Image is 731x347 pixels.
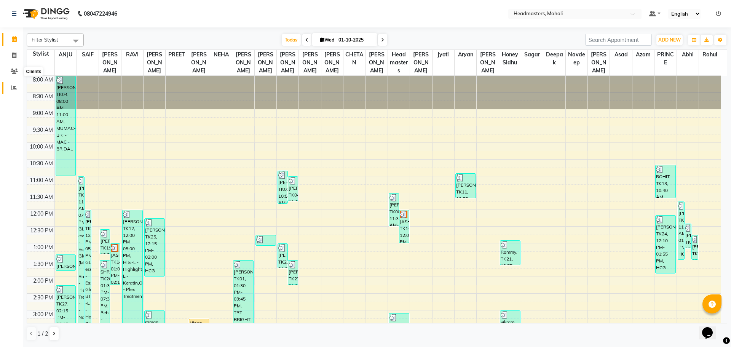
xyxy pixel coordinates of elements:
[145,219,164,276] div: [PERSON_NAME], TK25, 12:15 PM-02:00 PM, HCG - Hair Cut by Senior Hair Stylist,BRD - [PERSON_NAME]
[299,50,321,75] span: [PERSON_NAME]
[28,160,54,168] div: 10:30 AM
[278,244,287,268] div: [PERSON_NAME], TK22, 01:00 PM-01:45 PM, SCL - Shampoo and conditioner (with natural dry)
[433,50,454,59] span: Jyoti
[232,50,254,75] span: [PERSON_NAME]
[500,311,520,335] div: vikram, TK28, 03:00 PM-03:45 PM, BRD - [PERSON_NAME]
[31,109,54,117] div: 9:00 AM
[632,50,654,59] span: Azam
[56,76,76,176] div: [PERSON_NAME], TK04, 08:00 AM-11:00 AM, MUMAC-BRI - MAC - BRIDAL
[455,50,476,59] span: Aryan
[477,50,498,75] span: [PERSON_NAME]
[29,210,54,218] div: 12:00 PM
[343,50,365,67] span: CHETAN
[32,310,54,318] div: 3:00 PM
[388,50,410,75] span: Headmasters
[99,50,121,75] span: [PERSON_NAME]
[654,50,676,67] span: PRINCE
[84,3,117,24] b: 08047224946
[658,37,681,43] span: ADD NEW
[32,243,54,251] div: 1:00 PM
[255,50,276,75] span: [PERSON_NAME]
[121,50,143,59] span: RAVI
[31,76,54,84] div: 8:00 AM
[566,50,587,67] span: Navdeep
[678,202,684,259] div: [PERSON_NAME], TK07, 11:45 AM-01:30 PM, HCG - Hair Cut by Senior Hair Stylist,BRD - [PERSON_NAME]
[389,193,399,226] div: [PERSON_NAME], TK08, 11:30 AM-12:30 PM, H-SPA - Essence hair spa
[499,50,521,67] span: Honey Sidhu
[277,50,298,75] span: [PERSON_NAME]
[28,176,54,184] div: 11:00 AM
[24,67,43,76] div: Clients
[585,34,652,46] input: Search Appointment
[188,50,210,75] span: [PERSON_NAME]
[656,165,675,198] div: ROHIT, TK13, 10:40 AM-11:40 AM, HCG - Hair Cut by Senior Hair Stylist
[19,3,72,24] img: logo
[656,216,675,273] div: [PERSON_NAME], TK24, 12:10 PM-01:55 PM, HCG - Hair Cut by Senior Hair Stylist,BRD - [PERSON_NAME]
[692,235,698,259] div: [PERSON_NAME], TK07, 12:45 PM-01:30 PM, BRD - [PERSON_NAME]
[31,126,54,134] div: 9:30 AM
[77,50,99,59] span: SAIF
[189,319,209,326] div: Nisha, TK30, 03:15 PM-03:30 PM, [GEOGRAPHIC_DATA]-[GEOGRAPHIC_DATA]-RC - Waxing Full Legs -Premium
[288,261,298,285] div: [PERSON_NAME], TK27, 01:30 PM-02:15 PM, HD - Hair Do
[288,177,298,201] div: [PERSON_NAME], TK04, 11:00 AM-11:45 AM, HD - Hair Do
[282,34,301,46] span: Today
[233,261,253,335] div: [PERSON_NAME], TK01, 01:30 PM-03:45 PM, TRT-BRIGHT - Bright Treatment (₹9000),MSG-ARM60 - Aroma T...
[110,244,120,285] div: JASHAN, TK14, 01:00 PM-02:15 PM, RT-ES - Essensity Root Touchup(one inch only) (₹2000)
[456,174,476,198] div: [PERSON_NAME], TK11, 10:55 AM-11:40 AM, SCL - Shampoo and conditioner (with natural dry)
[29,227,54,235] div: 12:30 PM
[210,50,232,59] span: NEHA
[32,260,54,268] div: 1:30 PM
[28,193,54,201] div: 11:30 AM
[699,317,723,339] iframe: chat widget
[336,34,374,46] input: 2025-10-01
[366,50,388,75] span: [PERSON_NAME]
[37,330,48,338] span: 1 / 2
[677,50,699,59] span: Abhi
[278,171,287,203] div: [PERSON_NAME], TK02, 10:50 AM-11:50 AM, MU-HDO - Hairdo
[389,313,409,329] div: [PERSON_NAME], TK31, 03:05 PM-03:35 PM, PBA - Pre-Bridal Advance
[685,224,691,248] div: [PERSON_NAME], TK18, 12:25 PM-01:10 PM, BRD - [PERSON_NAME]
[32,277,54,285] div: 2:00 PM
[521,50,543,59] span: Sagar
[656,35,683,45] button: ADD NEW
[410,50,432,75] span: [PERSON_NAME]
[500,241,520,265] div: Rommy, TK21, 12:55 PM-01:40 PM, BRD - [PERSON_NAME]
[321,50,343,75] span: [PERSON_NAME]
[56,255,76,270] div: [PERSON_NAME], TK23, 01:20 PM-01:50 PM, TH-EB - Eyebrows,WX-SL - Waxing Side Locks - Regular
[610,50,632,59] span: Asad
[318,37,336,43] span: Wed
[588,50,610,75] span: [PERSON_NAME]
[256,235,276,245] div: [PERSON_NAME], TK16, 12:45 PM-01:05 PM, NL-PPR - Power Polish Removal
[27,50,54,58] div: Stylist
[144,50,165,75] span: [PERSON_NAME]
[166,50,187,59] span: PREET
[32,37,58,43] span: Filter Stylist
[32,294,54,302] div: 2:30 PM
[399,210,409,243] div: JASHAN, TK14, 12:00 PM-01:00 PM, INS-FC-YTH - Youth Facial (For Anti-Ageing, Anti-Environment)
[100,230,110,254] div: [PERSON_NAME], TK19, 12:35 PM-01:20 PM, OS - Open styling
[55,50,77,59] span: ANJU
[543,50,565,67] span: Deepak
[699,50,721,59] span: Rahul
[31,93,54,101] div: 8:30 AM
[28,143,54,151] div: 10:00 AM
